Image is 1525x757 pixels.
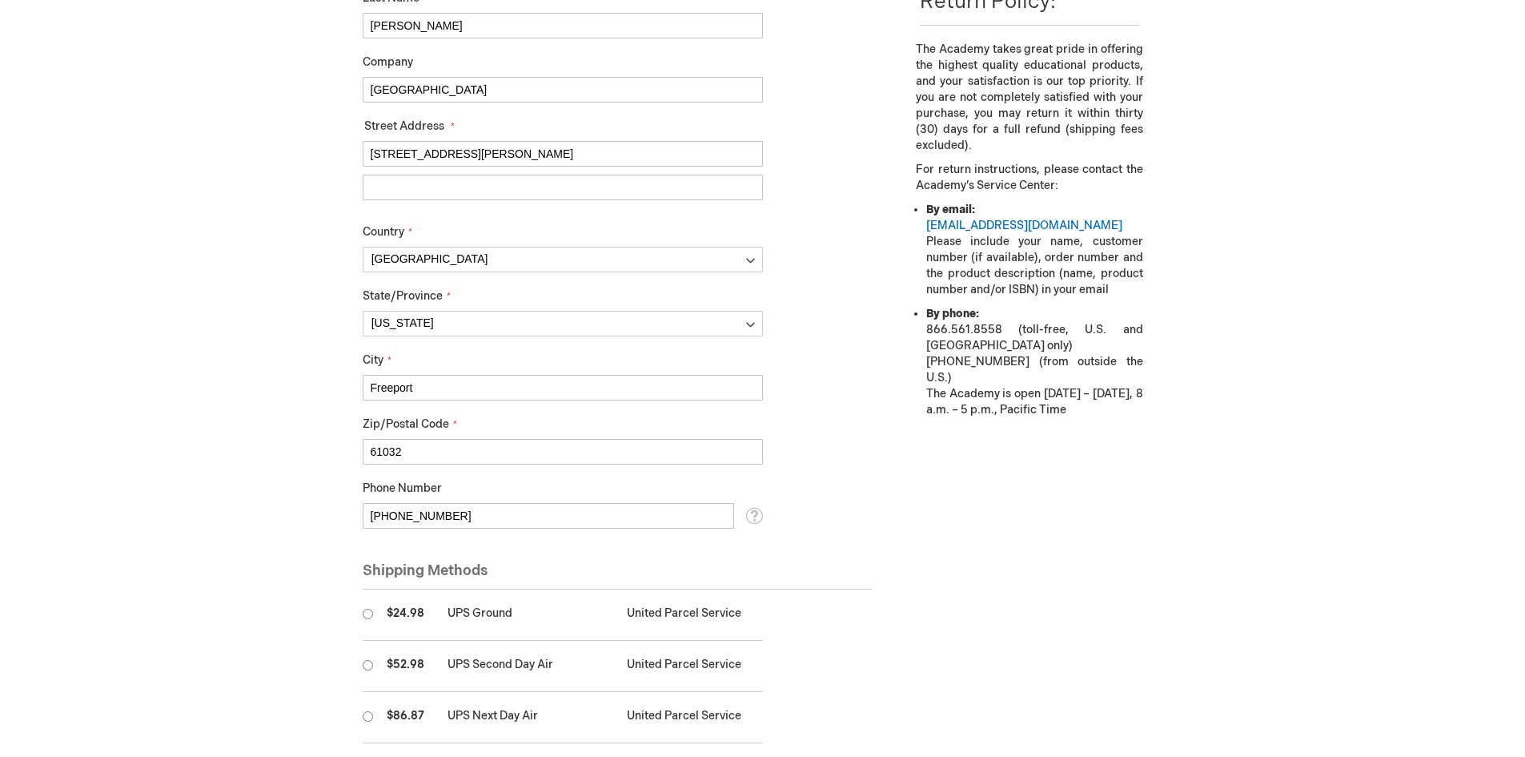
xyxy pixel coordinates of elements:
span: Zip/Postal Code [363,417,449,431]
td: UPS Next Day Air [439,692,619,743]
td: United Parcel Service [619,590,762,641]
span: Country [363,225,404,239]
li: 866.561.8558 (toll-free, U.S. and [GEOGRAPHIC_DATA] only) [PHONE_NUMBER] (from outside the U.S.) ... [926,306,1142,418]
td: UPS Second Day Air [439,641,619,692]
span: $52.98 [387,658,424,671]
span: Street Address [364,119,444,133]
p: For return instructions, please contact the Academy’s Service Center: [916,162,1142,194]
span: State/Province [363,289,443,303]
span: Phone Number [363,481,442,495]
li: Please include your name, customer number (if available), order number and the product descriptio... [926,202,1142,298]
td: UPS Ground [439,590,619,641]
td: United Parcel Service [619,641,762,692]
span: $24.98 [387,606,424,620]
td: United Parcel Service [619,692,762,743]
div: Shipping Methods [363,561,873,590]
a: [EMAIL_ADDRESS][DOMAIN_NAME] [926,219,1122,232]
strong: By email: [926,203,975,216]
p: The Academy takes great pride in offering the highest quality educational products, and your sati... [916,42,1142,154]
strong: By phone: [926,307,979,320]
span: Company [363,55,413,69]
span: $86.87 [387,709,424,723]
span: City [363,353,383,367]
